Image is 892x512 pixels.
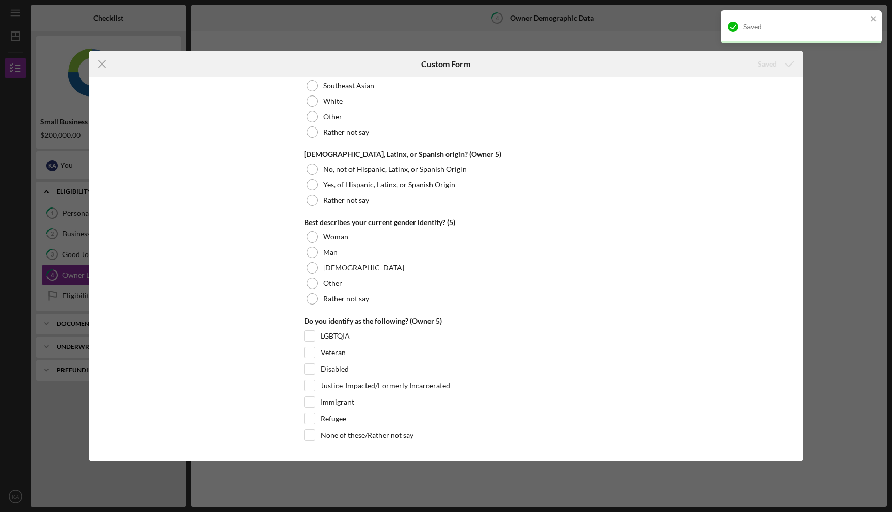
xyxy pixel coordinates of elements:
[743,23,867,31] div: Saved
[304,150,588,158] div: [DEMOGRAPHIC_DATA], Latinx, or Spanish origin? (Owner 5)
[323,196,369,204] label: Rather not say
[323,233,348,241] label: Woman
[321,397,354,407] label: Immigrant
[321,380,450,391] label: Justice-Impacted/Formerly Incarcerated
[321,347,346,358] label: Veteran
[323,279,342,287] label: Other
[758,54,777,74] div: Saved
[323,295,369,303] label: Rather not say
[870,14,878,24] button: close
[304,218,588,227] div: Best describes your current gender identity? (5)
[323,264,404,272] label: [DEMOGRAPHIC_DATA]
[323,97,343,105] label: White
[321,331,350,341] label: LGBTQIA
[421,59,470,69] h6: Custom Form
[747,54,803,74] button: Saved
[323,82,374,90] label: Southeast Asian
[323,181,455,189] label: Yes, of Hispanic, Latinx, or Spanish Origin
[323,128,369,136] label: Rather not say
[321,430,413,440] label: None of these/Rather not say
[304,317,588,325] div: Do you identify as the following? (Owner 5)
[323,113,342,121] label: Other
[323,165,467,173] label: No, not of Hispanic, Latinx, or Spanish Origin
[321,364,349,374] label: Disabled
[323,248,338,257] label: Man
[321,413,346,424] label: Refugee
